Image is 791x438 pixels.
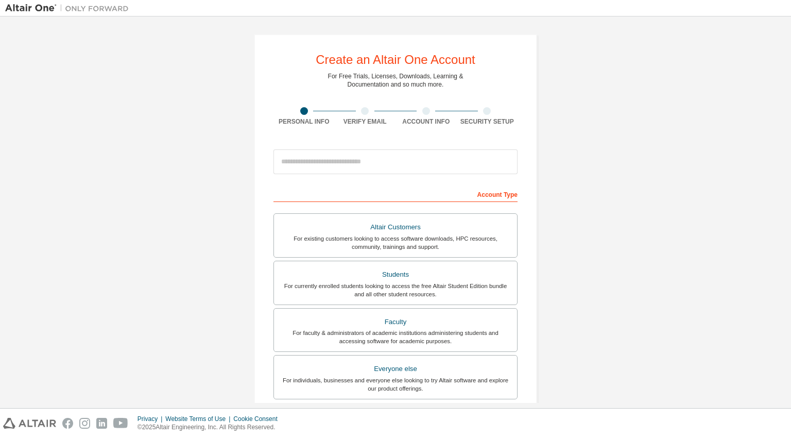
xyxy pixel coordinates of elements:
div: Verify Email [335,117,396,126]
div: Students [280,267,511,282]
p: © 2025 Altair Engineering, Inc. All Rights Reserved. [137,423,284,432]
div: Website Terms of Use [165,415,233,423]
div: Faculty [280,315,511,329]
div: Create an Altair One Account [316,54,475,66]
img: youtube.svg [113,418,128,429]
img: altair_logo.svg [3,418,56,429]
img: instagram.svg [79,418,90,429]
div: Personal Info [273,117,335,126]
img: Altair One [5,3,134,13]
div: For existing customers looking to access software downloads, HPC resources, community, trainings ... [280,234,511,251]
div: Cookie Consent [233,415,283,423]
div: For faculty & administrators of academic institutions administering students and accessing softwa... [280,329,511,345]
img: linkedin.svg [96,418,107,429]
div: Security Setup [457,117,518,126]
div: Altair Customers [280,220,511,234]
div: Privacy [137,415,165,423]
div: For currently enrolled students looking to access the free Altair Student Edition bundle and all ... [280,282,511,298]
div: Account Info [395,117,457,126]
div: Account Type [273,186,518,202]
img: facebook.svg [62,418,73,429]
div: For Free Trials, Licenses, Downloads, Learning & Documentation and so much more. [328,72,463,89]
div: Everyone else [280,362,511,376]
div: For individuals, businesses and everyone else looking to try Altair software and explore our prod... [280,376,511,393]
